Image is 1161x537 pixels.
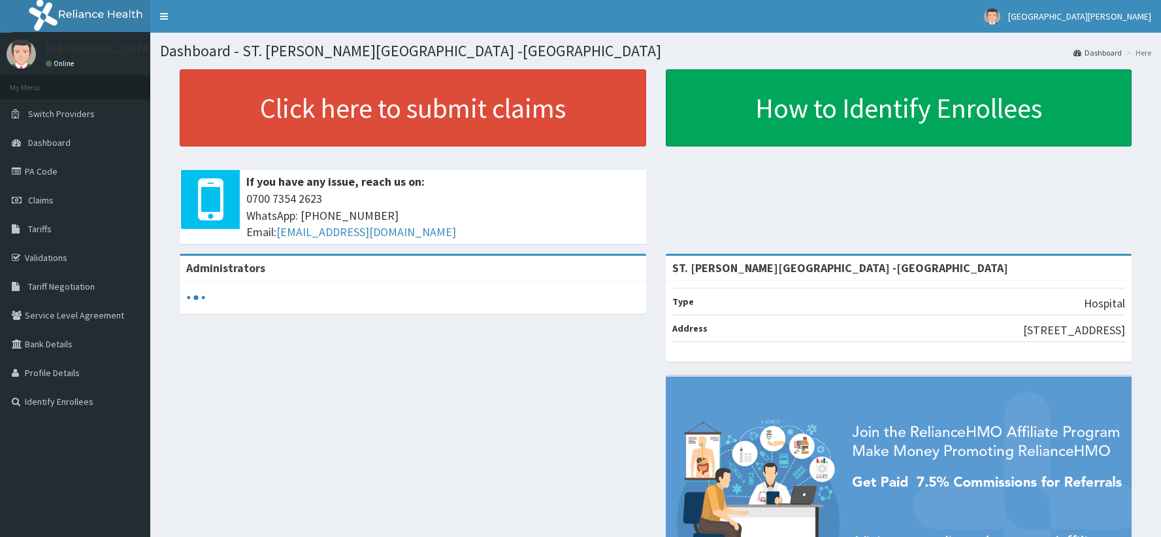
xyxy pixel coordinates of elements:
span: Tariff Negotiation [28,281,95,292]
img: User Image [984,9,1000,25]
span: [GEOGRAPHIC_DATA][PERSON_NAME] [1008,10,1151,22]
span: 0700 7354 2623 WhatsApp: [PHONE_NUMBER] Email: [246,190,640,241]
a: How to Identify Enrollees [666,69,1132,147]
a: [EMAIL_ADDRESS][DOMAIN_NAME] [276,224,456,239]
b: Type [672,296,694,307]
h1: Dashboard - ST. [PERSON_NAME][GEOGRAPHIC_DATA] -[GEOGRAPHIC_DATA] [160,43,1151,60]
p: [GEOGRAPHIC_DATA][PERSON_NAME] [46,43,239,54]
b: Administrators [186,260,265,275]
a: Dashboard [1073,47,1122,58]
svg: audio-loading [186,288,206,307]
p: Hospital [1084,295,1125,312]
span: Switch Providers [28,108,95,120]
strong: ST. [PERSON_NAME][GEOGRAPHIC_DATA] -[GEOGRAPHIC_DATA] [672,260,1008,275]
span: Claims [28,194,54,206]
b: Address [672,322,708,334]
span: Dashboard [28,137,71,148]
a: Click here to submit claims [180,69,646,147]
li: Here [1123,47,1151,58]
b: If you have any issue, reach us on: [246,174,425,189]
p: [STREET_ADDRESS] [1023,322,1125,339]
span: Tariffs [28,223,52,235]
img: User Image [7,39,36,69]
a: Online [46,59,77,68]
